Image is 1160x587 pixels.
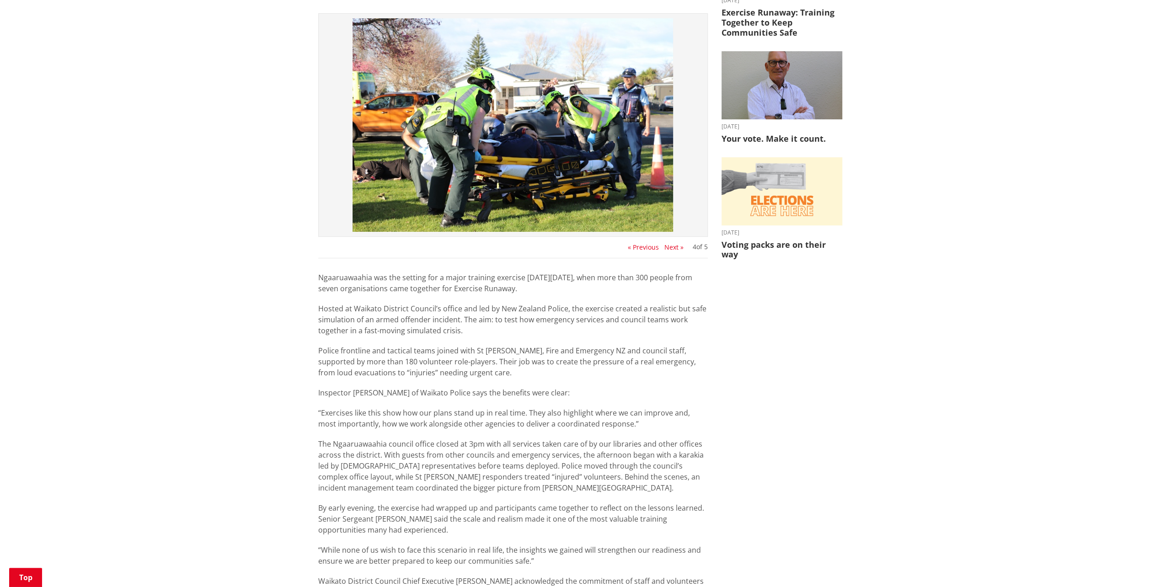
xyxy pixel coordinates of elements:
[722,8,842,37] h3: Exercise Runaway: Training Together to Keep Communities Safe
[1118,549,1151,582] iframe: Messenger Launcher
[318,272,708,294] p: Ngaaruawaahia was the setting for a major training exercise [DATE][DATE], when more than 300 peop...
[722,51,842,119] img: Craig Hobbs
[722,124,842,129] time: [DATE]
[664,244,684,251] button: Next »
[318,407,708,429] p: “Exercises like this show how our plans stand up in real time. They also highlight where we can i...
[722,157,842,225] img: Elections are here
[318,387,708,398] p: Inspector [PERSON_NAME] of Waikato Police says the benefits were clear:
[722,157,842,260] a: [DATE] Voting packs are on their way
[722,230,842,235] time: [DATE]
[318,303,708,336] p: Hosted at Waikato District Council’s office and led by New Zealand Police, the exercise created a...
[722,240,842,260] h3: Voting packs are on their way
[693,244,708,250] div: of 5
[318,544,708,566] p: “While none of us wish to face this scenario in real life, the insights we gained will strengthen...
[722,51,842,144] a: [DATE] Your vote. Make it count.
[323,18,703,232] img: IMG_2172
[318,345,708,378] p: Police frontline and tactical teams joined with St [PERSON_NAME], Fire and Emergency NZ and counc...
[628,244,659,251] button: « Previous
[722,134,842,144] h3: Your vote. Make it count.
[9,568,42,587] a: Top
[318,438,708,493] p: The Ngaaruawaahia council office closed at 3pm with all services taken care of by our libraries a...
[318,502,708,535] p: By early evening, the exercise had wrapped up and participants came together to reflect on the le...
[693,242,696,251] span: 4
